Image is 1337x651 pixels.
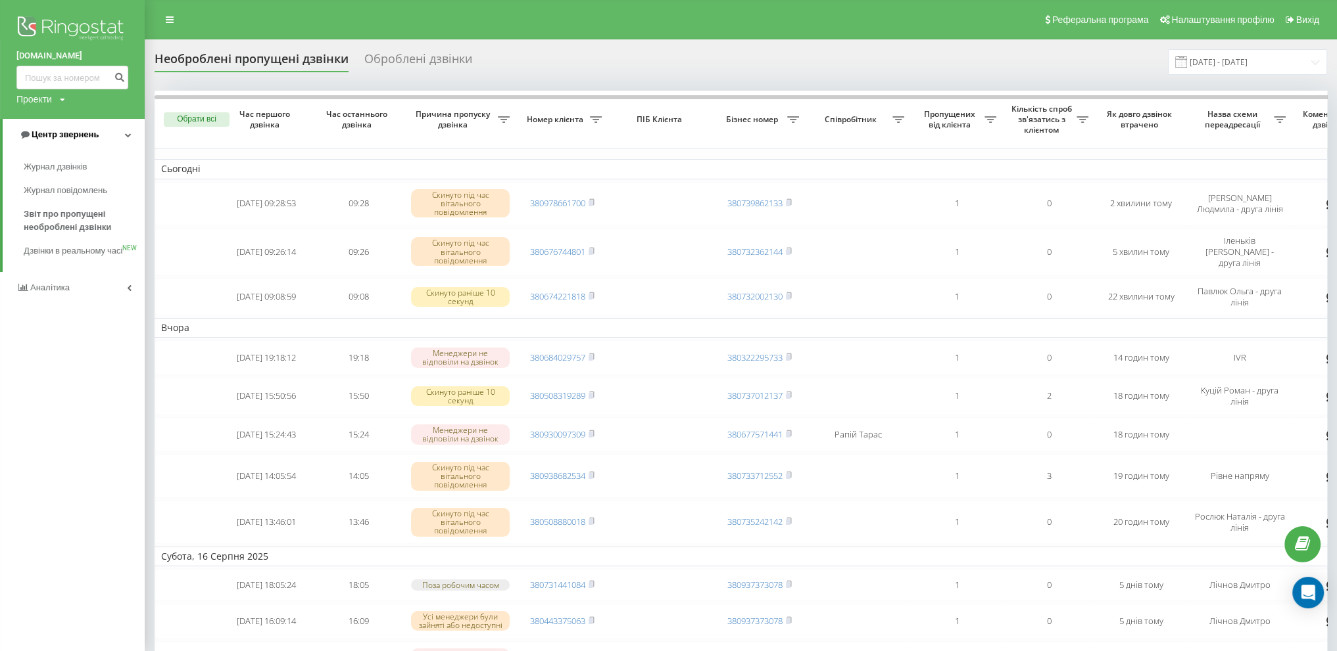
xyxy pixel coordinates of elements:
span: Вихід [1296,14,1319,25]
div: Скинуто під час вітального повідомлення [411,508,510,537]
a: 380684029757 [530,351,585,363]
a: 380733712552 [727,470,783,482]
img: Ringostat logo [16,13,128,46]
td: 1 [911,604,1003,639]
td: 18 годин тому [1095,378,1187,415]
span: Журнал повідомлень [24,184,107,197]
a: Центр звернень [3,119,145,150]
td: 0 [1003,501,1095,544]
td: [DATE] 15:24:43 [220,417,312,452]
div: Проекти [16,93,52,106]
td: Куцій Роман - друга лінія [1187,378,1292,415]
td: 0 [1003,340,1095,375]
td: Лічнов Дмитро [1187,569,1292,601]
span: Дзвінки в реальному часі [24,244,122,258]
a: Дзвінки в реальному часіNEW [24,239,145,263]
div: Скинуто під час вітального повідомлення [411,189,510,218]
td: [DATE] 13:46:01 [220,501,312,544]
span: Пропущених від клієнта [917,109,985,129]
span: Журнал дзвінків [24,160,87,173]
a: 380677571441 [727,428,783,440]
td: 5 днів тому [1095,569,1187,601]
td: Рослюк Наталія - друга лінія [1187,501,1292,544]
td: 3 [1003,455,1095,498]
input: Пошук за номером [16,66,128,89]
a: 380735242142 [727,516,783,528]
td: 1 [911,417,1003,452]
td: 19:18 [312,340,404,375]
td: 1 [911,569,1003,601]
td: IVR [1187,340,1292,375]
a: 380508319289 [530,390,585,401]
td: 0 [1003,569,1095,601]
td: 2 [1003,378,1095,415]
td: [DATE] 09:28:53 [220,182,312,225]
td: 0 [1003,279,1095,315]
span: Бізнес номер [720,114,787,125]
span: Центр звернень [32,129,99,139]
td: [DATE] 14:05:54 [220,455,312,498]
a: 380508880018 [530,516,585,528]
div: Open Intercom Messenger [1292,577,1324,608]
a: 380732002130 [727,290,783,302]
td: 09:08 [312,279,404,315]
a: 380322295733 [727,351,783,363]
td: Іленьків [PERSON_NAME] - друга лінія [1187,228,1292,276]
td: 0 [1003,417,1095,452]
td: 18:05 [312,569,404,601]
a: 380937373078 [727,615,783,627]
a: 380731441084 [530,579,585,591]
td: 1 [911,228,1003,276]
span: Назва схеми переадресації [1194,109,1274,129]
td: 15:24 [312,417,404,452]
span: Час останнього дзвінка [323,109,394,129]
td: [DATE] 15:50:56 [220,378,312,415]
a: 380443375063 [530,615,585,627]
td: 0 [1003,604,1095,639]
div: Менеджери не відповіли на дзвінок [411,348,510,367]
div: Усі менеджери були зайняті або недоступні [411,611,510,631]
span: Звіт про пропущені необроблені дзвінки [24,208,138,234]
td: 20 годин тому [1095,501,1187,544]
td: 13:46 [312,501,404,544]
td: 1 [911,378,1003,415]
a: 380978661700 [530,197,585,209]
td: [PERSON_NAME] Людмила - друга лінія [1187,182,1292,225]
span: Час першого дзвінка [231,109,302,129]
span: Аналiтика [30,282,70,292]
a: 380674221818 [530,290,585,302]
a: Звіт про пропущені необроблені дзвінки [24,202,145,239]
a: 380739862133 [727,197,783,209]
td: 0 [1003,182,1095,225]
div: Необроблені пропущені дзвінки [155,52,349,72]
span: Реферальна програма [1052,14,1149,25]
span: Номер клієнта [523,114,590,125]
a: 380937373078 [727,579,783,591]
button: Обрати всі [164,112,230,127]
td: 1 [911,340,1003,375]
td: 0 [1003,228,1095,276]
td: [DATE] 16:09:14 [220,604,312,639]
td: 18 годин тому [1095,417,1187,452]
div: Скинуто раніше 10 секунд [411,386,510,406]
td: 1 [911,279,1003,315]
a: 380930097309 [530,428,585,440]
td: 14 годин тому [1095,340,1187,375]
td: 16:09 [312,604,404,639]
a: Журнал дзвінків [24,155,145,179]
td: 14:05 [312,455,404,498]
div: Скинуто під час вітального повідомлення [411,462,510,491]
td: Рапій Тарас [806,417,911,452]
a: 380737012137 [727,390,783,401]
td: Павлюк Ольга - друга лінія [1187,279,1292,315]
span: Причина пропуску дзвінка [411,109,498,129]
td: 1 [911,182,1003,225]
td: 5 хвилин тому [1095,228,1187,276]
a: [DOMAIN_NAME] [16,49,128,62]
td: 5 днів тому [1095,604,1187,639]
td: 15:50 [312,378,404,415]
a: 380732362144 [727,246,783,258]
td: [DATE] 09:08:59 [220,279,312,315]
a: Журнал повідомлень [24,179,145,202]
a: 380676744801 [530,246,585,258]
